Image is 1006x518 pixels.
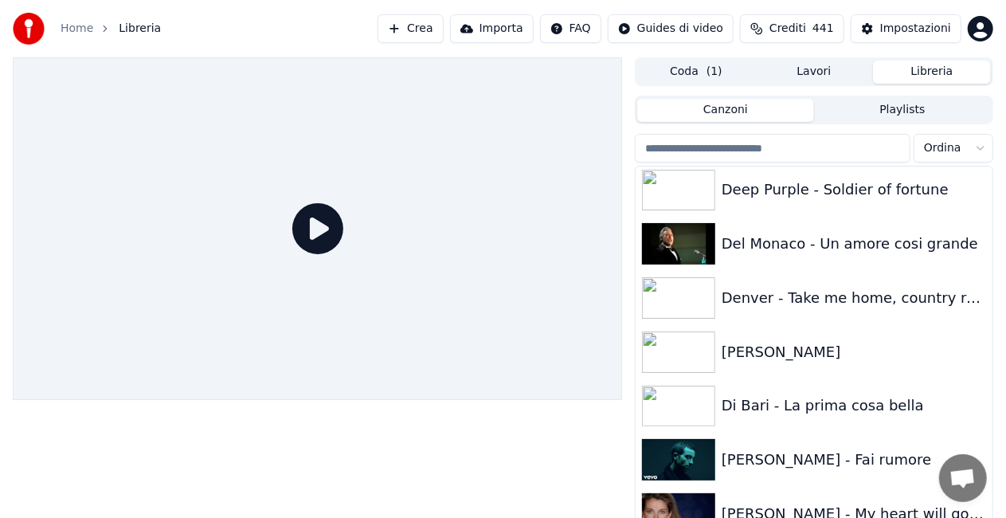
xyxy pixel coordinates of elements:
[722,394,986,417] div: Di Bari - La prima cosa bella
[722,449,986,471] div: [PERSON_NAME] - Fai rumore
[924,140,961,156] span: Ordina
[740,14,844,43] button: Crediti441
[637,61,755,84] button: Coda
[814,99,991,122] button: Playlists
[378,14,443,43] button: Crea
[812,21,834,37] span: 441
[722,233,986,255] div: Del Monaco - Un amore cosi grande
[722,179,986,201] div: Deep Purple - Soldier of fortune
[637,99,814,122] button: Canzoni
[450,14,534,43] button: Importa
[722,341,986,363] div: [PERSON_NAME]
[722,287,986,309] div: Denver - Take me home, country roads
[608,14,734,43] button: Guides di video
[873,61,991,84] button: Libreria
[707,64,722,80] span: ( 1 )
[880,21,951,37] div: Impostazioni
[851,14,961,43] button: Impostazioni
[755,61,873,84] button: Lavori
[939,454,987,502] div: Aprire la chat
[769,21,806,37] span: Crediti
[540,14,601,43] button: FAQ
[119,21,161,37] span: Libreria
[61,21,93,37] a: Home
[13,13,45,45] img: youka
[61,21,161,37] nav: breadcrumb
